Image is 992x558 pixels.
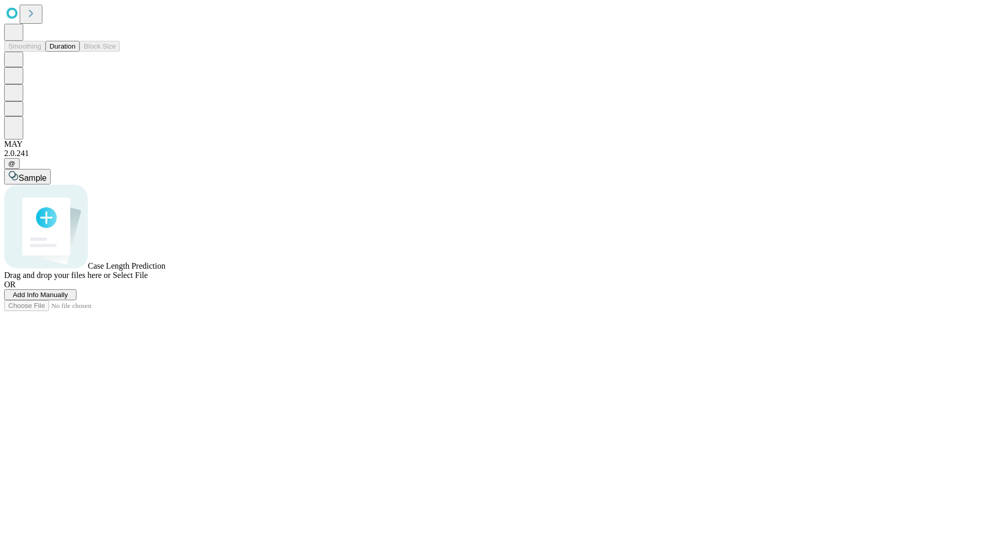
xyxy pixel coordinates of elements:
[8,160,16,167] span: @
[4,271,111,280] span: Drag and drop your files here or
[19,174,47,182] span: Sample
[13,291,68,299] span: Add Info Manually
[4,41,45,52] button: Smoothing
[4,139,988,149] div: MAY
[113,271,148,280] span: Select File
[4,289,76,300] button: Add Info Manually
[4,169,51,184] button: Sample
[80,41,120,52] button: Block Size
[4,158,20,169] button: @
[45,41,80,52] button: Duration
[4,280,16,289] span: OR
[88,261,165,270] span: Case Length Prediction
[4,149,988,158] div: 2.0.241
